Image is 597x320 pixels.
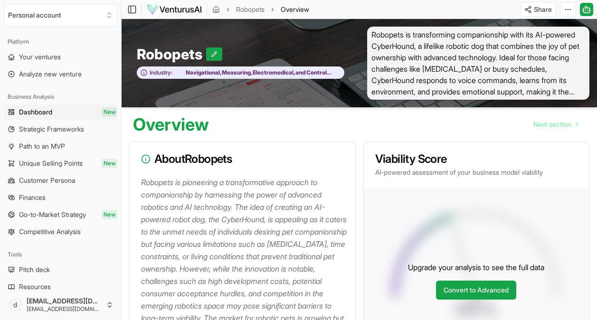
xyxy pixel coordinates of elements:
[212,5,309,14] nav: breadcrumb
[236,5,265,14] a: Robopets
[375,153,578,165] h3: Viability Score
[4,104,117,120] a: DashboardNew
[520,2,556,17] button: Share
[526,115,586,134] a: Go to next page
[281,5,309,14] span: Overview
[4,224,117,239] a: Competitive Analysis
[4,66,117,82] a: Analyze new venture
[534,5,552,14] span: Share
[147,4,202,15] img: logo
[4,139,117,154] a: Path to an MVP
[133,115,209,134] h1: Overview
[19,176,75,185] span: Customer Persona
[19,210,86,219] span: Go-to-Market Strategy
[4,279,117,294] a: Resources
[19,193,46,202] span: Finances
[102,210,117,219] span: New
[436,281,516,300] a: Convert to Advanced
[137,66,344,79] button: Industry:Navigational, Measuring, Electromedical, and Control Instruments Manufacturing
[4,247,117,262] div: Tools
[4,262,117,277] a: Pitch deck
[4,207,117,222] a: Go-to-Market StrategyNew
[27,297,102,305] span: [EMAIL_ADDRESS][DOMAIN_NAME]
[19,69,82,79] span: Analyze new venture
[172,69,339,76] span: Navigational, Measuring, Electromedical, and Control Instruments Manufacturing
[19,282,51,292] span: Resources
[408,262,544,273] p: Upgrade your analysis to see the full data
[102,159,117,168] span: New
[19,52,61,62] span: Your ventures
[4,156,117,171] a: Unique Selling PointsNew
[27,305,102,313] span: [EMAIL_ADDRESS][DOMAIN_NAME]
[19,159,83,168] span: Unique Selling Points
[19,141,65,151] span: Path to an MVP
[102,107,117,117] span: New
[4,173,117,188] a: Customer Persona
[4,34,117,49] div: Platform
[367,27,590,100] span: Robopets is transforming companionship with its AI-powered CyberHound, a lifelike robotic dog tha...
[375,168,578,177] p: AI-powered assessment of your business model viability
[4,293,117,316] button: d[EMAIL_ADDRESS][DOMAIN_NAME][EMAIL_ADDRESS][DOMAIN_NAME]
[4,190,117,205] a: Finances
[4,122,117,137] a: Strategic Frameworks
[141,153,344,165] h3: About Robopets
[4,49,117,65] a: Your ventures
[137,46,206,63] span: Robopets
[4,89,117,104] div: Business Analysis
[19,107,52,117] span: Dashboard
[19,265,50,274] span: Pitch deck
[4,4,117,27] button: Select an organization
[19,227,81,236] span: Competitive Analysis
[150,69,172,76] span: Industry:
[533,120,571,129] span: Next section
[526,115,586,134] nav: pagination
[8,297,23,312] span: d
[19,124,84,134] span: Strategic Frameworks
